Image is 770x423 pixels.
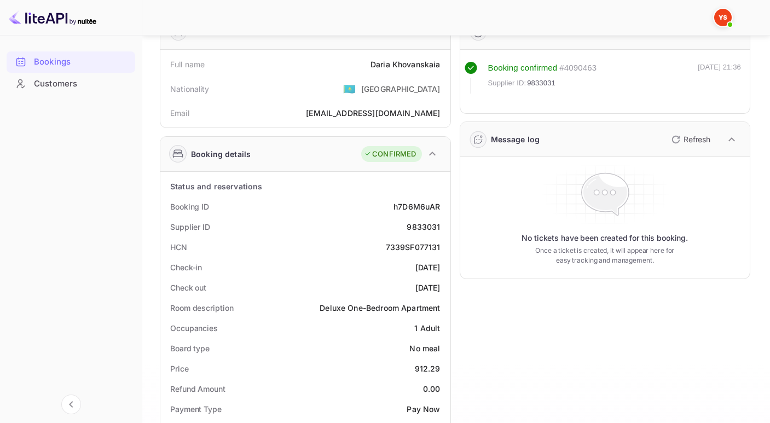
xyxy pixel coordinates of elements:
div: [DATE] [415,282,441,293]
div: Bookings [7,51,135,73]
div: 0.00 [423,383,441,395]
div: HCN [170,241,187,253]
div: Deluxe One-Bedroom Apartment [320,302,440,314]
div: [GEOGRAPHIC_DATA] [361,83,441,95]
div: 9833031 [407,221,440,233]
div: 912.29 [415,363,441,374]
div: Payment Type [170,403,222,415]
div: Daria Khovanskaia [370,59,441,70]
div: [DATE] 21:36 [698,62,741,94]
div: [DATE] [415,262,441,273]
div: Bookings [34,56,130,68]
img: Yandex Support [714,9,732,26]
span: United States [343,79,356,98]
div: Check out [170,282,206,293]
div: Customers [34,78,130,90]
div: Booking ID [170,201,209,212]
div: Booking details [191,148,251,160]
div: Room description [170,302,233,314]
button: Refresh [665,131,715,148]
div: Supplier ID [170,221,210,233]
div: 7339SF077131 [386,241,441,253]
div: Message log [491,134,540,145]
div: Customers [7,73,135,95]
span: Supplier ID: [488,78,526,89]
a: Customers [7,73,135,94]
div: Email [170,107,189,119]
div: [EMAIL_ADDRESS][DOMAIN_NAME] [306,107,440,119]
a: Bookings [7,51,135,72]
div: No meal [409,343,440,354]
span: 9833031 [527,78,555,89]
div: h7D6M6uAR [393,201,440,212]
div: # 4090463 [559,62,597,74]
div: Nationality [170,83,210,95]
p: Refresh [684,134,710,145]
button: Collapse navigation [61,395,81,414]
div: 1 Adult [414,322,440,334]
div: Pay Now [407,403,440,415]
div: Booking confirmed [488,62,558,74]
div: Status and reservations [170,181,262,192]
div: Board type [170,343,210,354]
p: Once a ticket is created, it will appear here for easy tracking and management. [528,246,682,265]
div: CONFIRMED [364,149,416,160]
div: Refund Amount [170,383,225,395]
img: LiteAPI logo [9,9,96,26]
div: Price [170,363,189,374]
p: No tickets have been created for this booking. [522,233,688,244]
div: Check-in [170,262,202,273]
div: Full name [170,59,205,70]
div: Occupancies [170,322,218,334]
